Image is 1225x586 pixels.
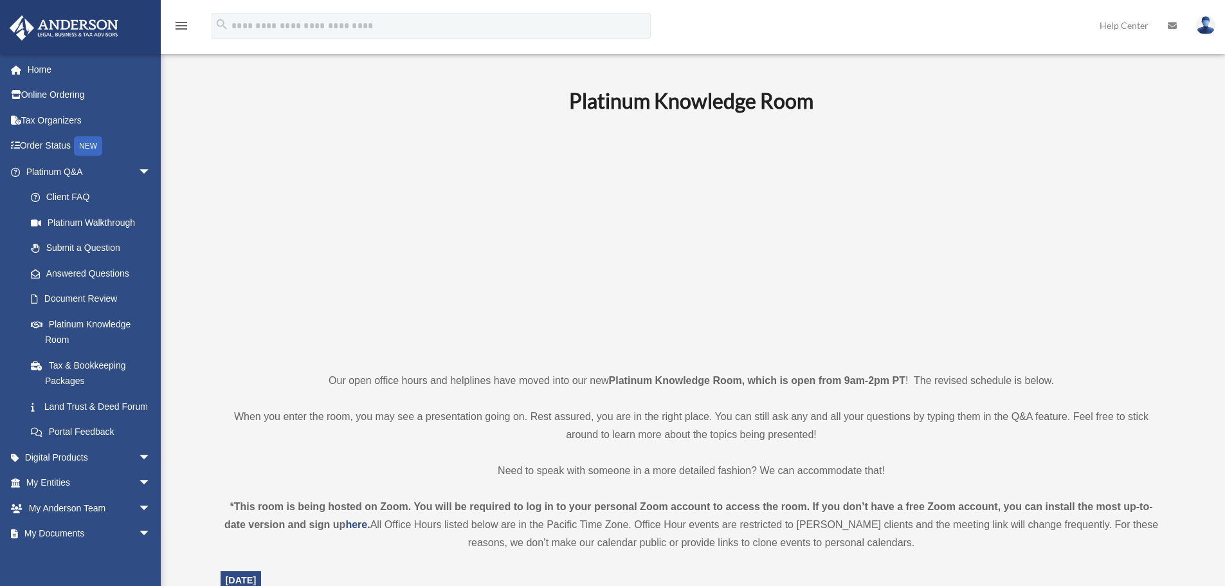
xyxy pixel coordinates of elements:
[18,394,170,419] a: Land Trust & Deed Forum
[6,15,122,41] img: Anderson Advisors Platinum Portal
[18,419,170,445] a: Portal Feedback
[221,498,1163,552] div: All Office Hours listed below are in the Pacific Time Zone. Office Hour events are restricted to ...
[74,136,102,156] div: NEW
[18,235,170,261] a: Submit a Question
[138,495,164,522] span: arrow_drop_down
[18,286,170,312] a: Document Review
[367,519,370,530] strong: .
[221,462,1163,480] p: Need to speak with someone in a more detailed fashion? We can accommodate that!
[609,375,905,386] strong: Platinum Knowledge Room, which is open from 9am-2pm PT
[18,311,164,353] a: Platinum Knowledge Room
[9,82,170,108] a: Online Ordering
[138,521,164,547] span: arrow_drop_down
[18,185,170,210] a: Client FAQ
[9,495,170,521] a: My Anderson Teamarrow_drop_down
[221,408,1163,444] p: When you enter the room, you may see a presentation going on. Rest assured, you are in the right ...
[569,88,813,113] b: Platinum Knowledge Room
[174,18,189,33] i: menu
[9,133,170,160] a: Order StatusNEW
[498,131,884,348] iframe: 231110_Toby_KnowledgeRoom
[226,575,257,585] span: [DATE]
[221,372,1163,390] p: Our open office hours and helplines have moved into our new ! The revised schedule is below.
[18,210,170,235] a: Platinum Walkthrough
[138,444,164,471] span: arrow_drop_down
[9,521,170,547] a: My Documentsarrow_drop_down
[9,159,170,185] a: Platinum Q&Aarrow_drop_down
[9,107,170,133] a: Tax Organizers
[174,23,189,33] a: menu
[18,353,170,394] a: Tax & Bookkeeping Packages
[138,470,164,497] span: arrow_drop_down
[9,444,170,470] a: Digital Productsarrow_drop_down
[215,17,229,32] i: search
[1196,16,1215,35] img: User Pic
[9,57,170,82] a: Home
[9,470,170,496] a: My Entitiesarrow_drop_down
[18,261,170,286] a: Answered Questions
[138,159,164,185] span: arrow_drop_down
[224,501,1153,530] strong: *This room is being hosted on Zoom. You will be required to log in to your personal Zoom account ...
[345,519,367,530] a: here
